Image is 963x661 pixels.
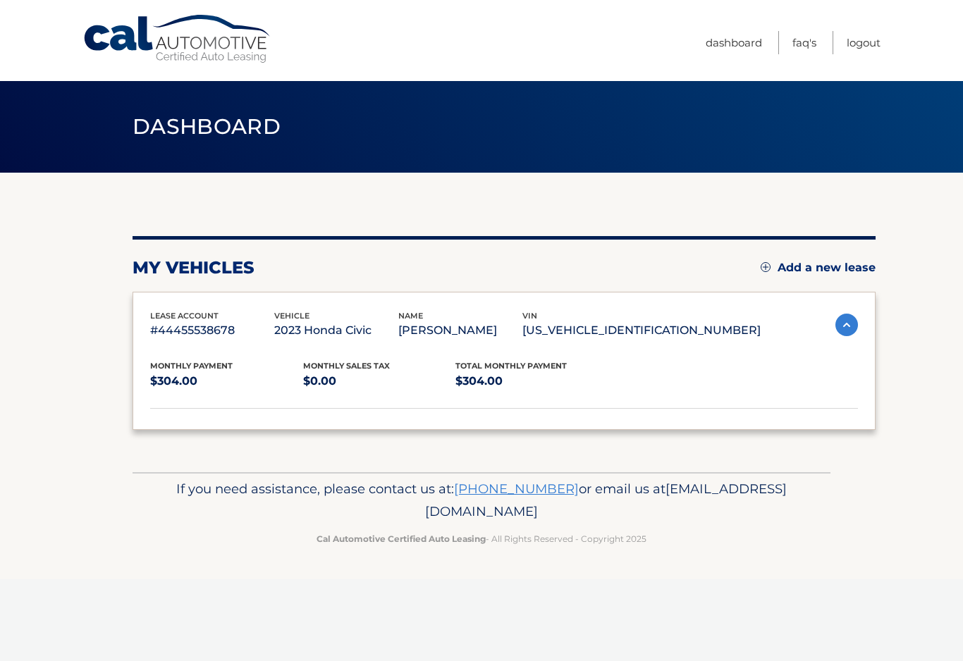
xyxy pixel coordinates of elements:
img: add.svg [761,262,771,272]
span: vin [522,311,537,321]
a: Dashboard [706,31,762,54]
p: $304.00 [150,371,303,391]
p: $0.00 [303,371,456,391]
span: lease account [150,311,219,321]
a: [PHONE_NUMBER] [454,481,579,497]
a: FAQ's [792,31,816,54]
span: Dashboard [133,113,281,140]
span: name [398,311,423,321]
p: [US_VEHICLE_IDENTIFICATION_NUMBER] [522,321,761,340]
p: #44455538678 [150,321,274,340]
p: $304.00 [455,371,608,391]
p: [PERSON_NAME] [398,321,522,340]
p: If you need assistance, please contact us at: or email us at [142,478,821,523]
img: accordion-active.svg [835,314,858,336]
span: vehicle [274,311,309,321]
h2: my vehicles [133,257,254,278]
a: Cal Automotive [82,14,273,64]
span: Monthly Payment [150,361,233,371]
span: Total Monthly Payment [455,361,567,371]
a: Add a new lease [761,261,876,275]
span: Monthly sales Tax [303,361,390,371]
p: 2023 Honda Civic [274,321,398,340]
strong: Cal Automotive Certified Auto Leasing [317,533,486,544]
p: - All Rights Reserved - Copyright 2025 [142,531,821,546]
a: Logout [847,31,881,54]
